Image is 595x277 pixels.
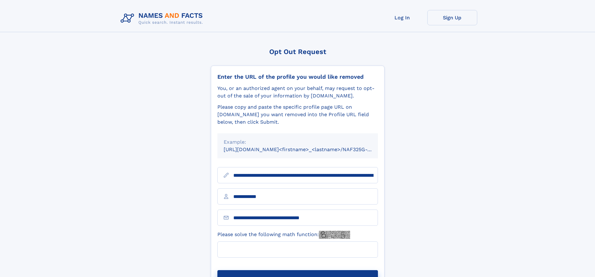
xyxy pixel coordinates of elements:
[217,103,378,126] div: Please copy and paste the specific profile page URL on [DOMAIN_NAME] you want removed into the Pr...
[217,73,378,80] div: Enter the URL of the profile you would like removed
[211,48,384,56] div: Opt Out Request
[217,231,350,239] label: Please solve the following math function:
[118,10,208,27] img: Logo Names and Facts
[427,10,477,25] a: Sign Up
[224,138,372,146] div: Example:
[217,85,378,100] div: You, or an authorized agent on your behalf, may request to opt-out of the sale of your informatio...
[377,10,427,25] a: Log In
[224,146,390,152] small: [URL][DOMAIN_NAME]<firstname>_<lastname>/NAF325G-xxxxxxxx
